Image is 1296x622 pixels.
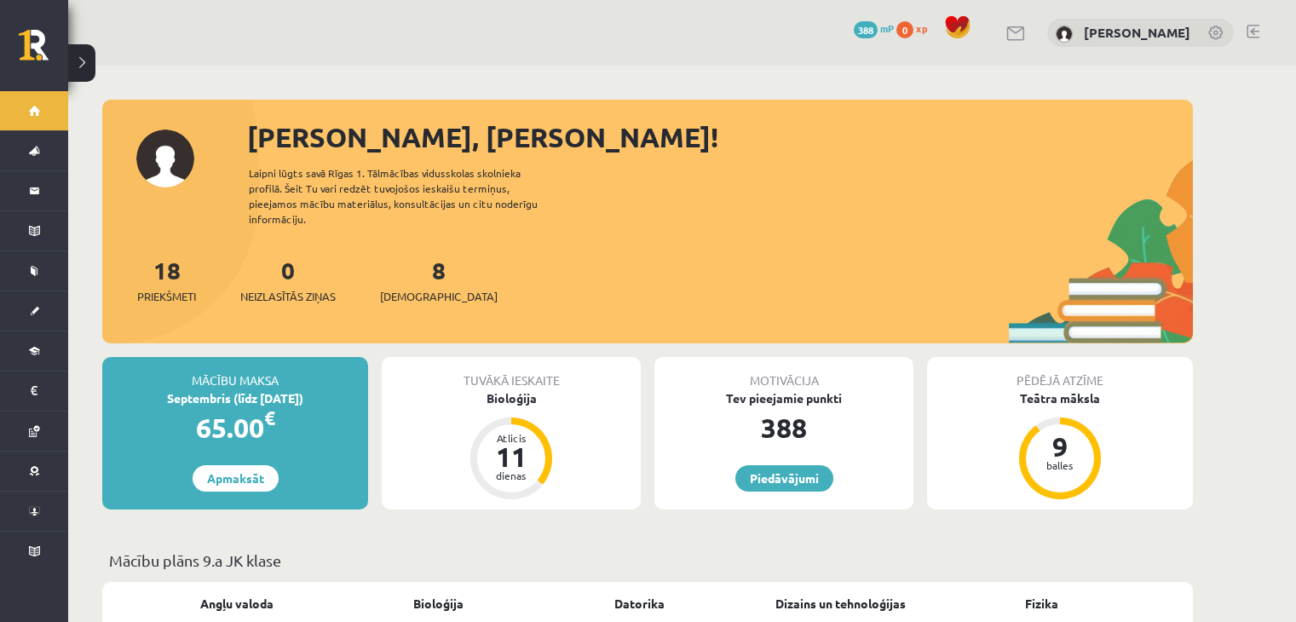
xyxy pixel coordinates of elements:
[382,389,641,502] a: Bioloģija Atlicis 11 dienas
[380,255,498,305] a: 8[DEMOGRAPHIC_DATA]
[654,389,913,407] div: Tev pieejamie punkti
[382,389,641,407] div: Bioloģija
[1056,26,1073,43] img: Timofejs Bondarenko
[896,21,936,35] a: 0 xp
[486,470,537,481] div: dienas
[927,389,1193,407] div: Teātra māksla
[380,288,498,305] span: [DEMOGRAPHIC_DATA]
[200,595,274,613] a: Angļu valoda
[735,465,833,492] a: Piedāvājumi
[916,21,927,35] span: xp
[240,288,336,305] span: Neizlasītās ziņas
[1025,595,1058,613] a: Fizika
[1034,433,1086,460] div: 9
[247,117,1193,158] div: [PERSON_NAME], [PERSON_NAME]!
[249,165,567,227] div: Laipni lūgts savā Rīgas 1. Tālmācības vidusskolas skolnieka profilā. Šeit Tu vari redzēt tuvojošo...
[1034,460,1086,470] div: balles
[654,357,913,389] div: Motivācija
[193,465,279,492] a: Apmaksāt
[614,595,665,613] a: Datorika
[102,357,368,389] div: Mācību maksa
[927,389,1193,502] a: Teātra māksla 9 balles
[775,595,906,613] a: Dizains un tehnoloģijas
[486,443,537,470] div: 11
[927,357,1193,389] div: Pēdējā atzīme
[413,595,464,613] a: Bioloģija
[264,406,275,430] span: €
[896,21,913,38] span: 0
[102,407,368,448] div: 65.00
[382,357,641,389] div: Tuvākā ieskaite
[109,549,1186,572] p: Mācību plāns 9.a JK klase
[654,407,913,448] div: 388
[854,21,878,38] span: 388
[1084,24,1190,41] a: [PERSON_NAME]
[137,255,196,305] a: 18Priekšmeti
[854,21,894,35] a: 388 mP
[486,433,537,443] div: Atlicis
[19,30,68,72] a: Rīgas 1. Tālmācības vidusskola
[880,21,894,35] span: mP
[137,288,196,305] span: Priekšmeti
[102,389,368,407] div: Septembris (līdz [DATE])
[240,255,336,305] a: 0Neizlasītās ziņas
